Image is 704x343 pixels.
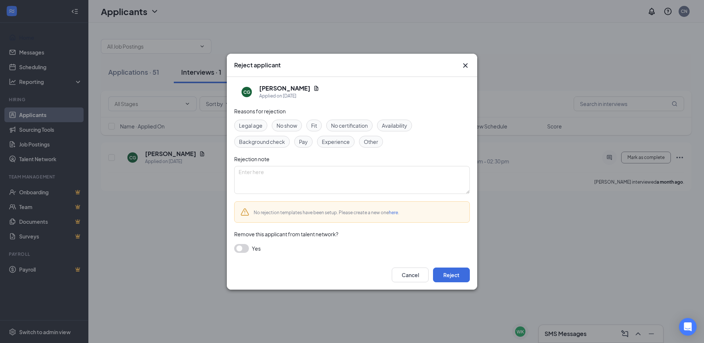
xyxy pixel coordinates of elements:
[239,121,263,130] span: Legal age
[234,231,338,237] span: Remove this applicant from talent network?
[382,121,407,130] span: Availability
[313,85,319,91] svg: Document
[433,268,470,282] button: Reject
[679,318,697,336] div: Open Intercom Messenger
[461,61,470,70] button: Close
[461,61,470,70] svg: Cross
[389,210,398,215] a: here
[322,138,350,146] span: Experience
[234,108,286,114] span: Reasons for rejection
[311,121,317,130] span: Fit
[240,208,249,216] svg: Warning
[299,138,308,146] span: Pay
[259,84,310,92] h5: [PERSON_NAME]
[252,244,261,253] span: Yes
[392,268,429,282] button: Cancel
[243,89,250,95] div: CG
[277,121,297,130] span: No show
[239,138,285,146] span: Background check
[234,61,281,69] h3: Reject applicant
[259,92,319,100] div: Applied on [DATE]
[331,121,368,130] span: No certification
[254,210,399,215] span: No rejection templates have been setup. Please create a new one .
[234,156,270,162] span: Rejection note
[364,138,378,146] span: Other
